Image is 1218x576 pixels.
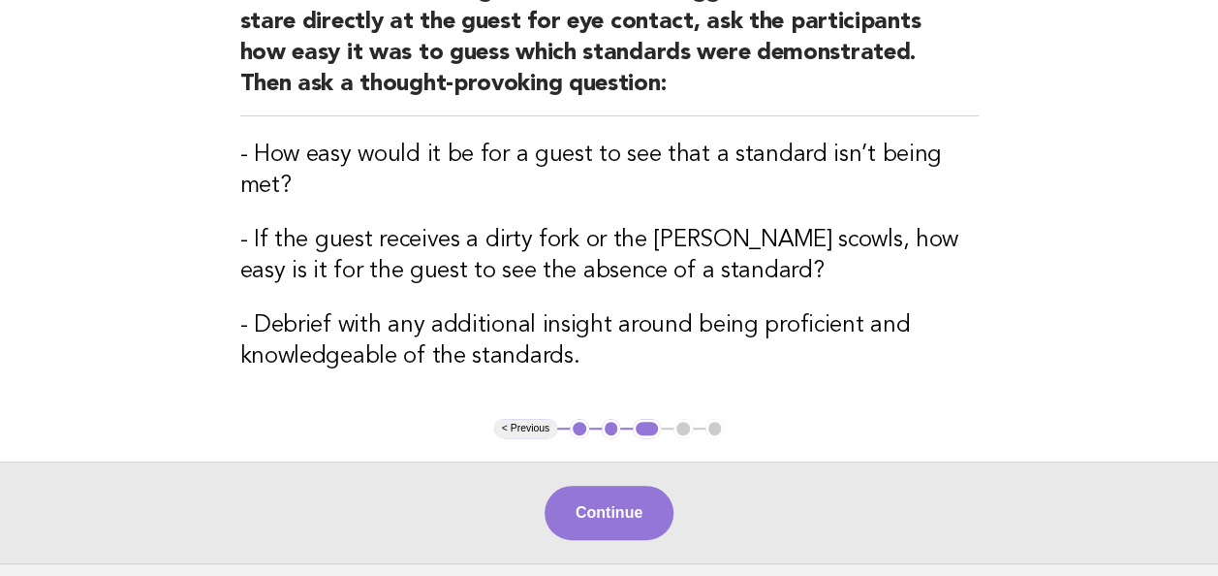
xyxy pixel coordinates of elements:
button: 2 [602,419,621,438]
button: < Previous [494,419,557,438]
h3: - If the guest receives a dirty fork or the [PERSON_NAME] scowls, how easy is it for the guest to... [240,225,979,287]
h3: - How easy would it be for a guest to see that a standard isn’t being met? [240,140,979,202]
h3: - Debrief with any additional insight around being proficient and knowledgeable of the standards. [240,310,979,372]
button: 3 [633,419,661,438]
button: Continue [545,486,673,540]
button: 1 [570,419,589,438]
